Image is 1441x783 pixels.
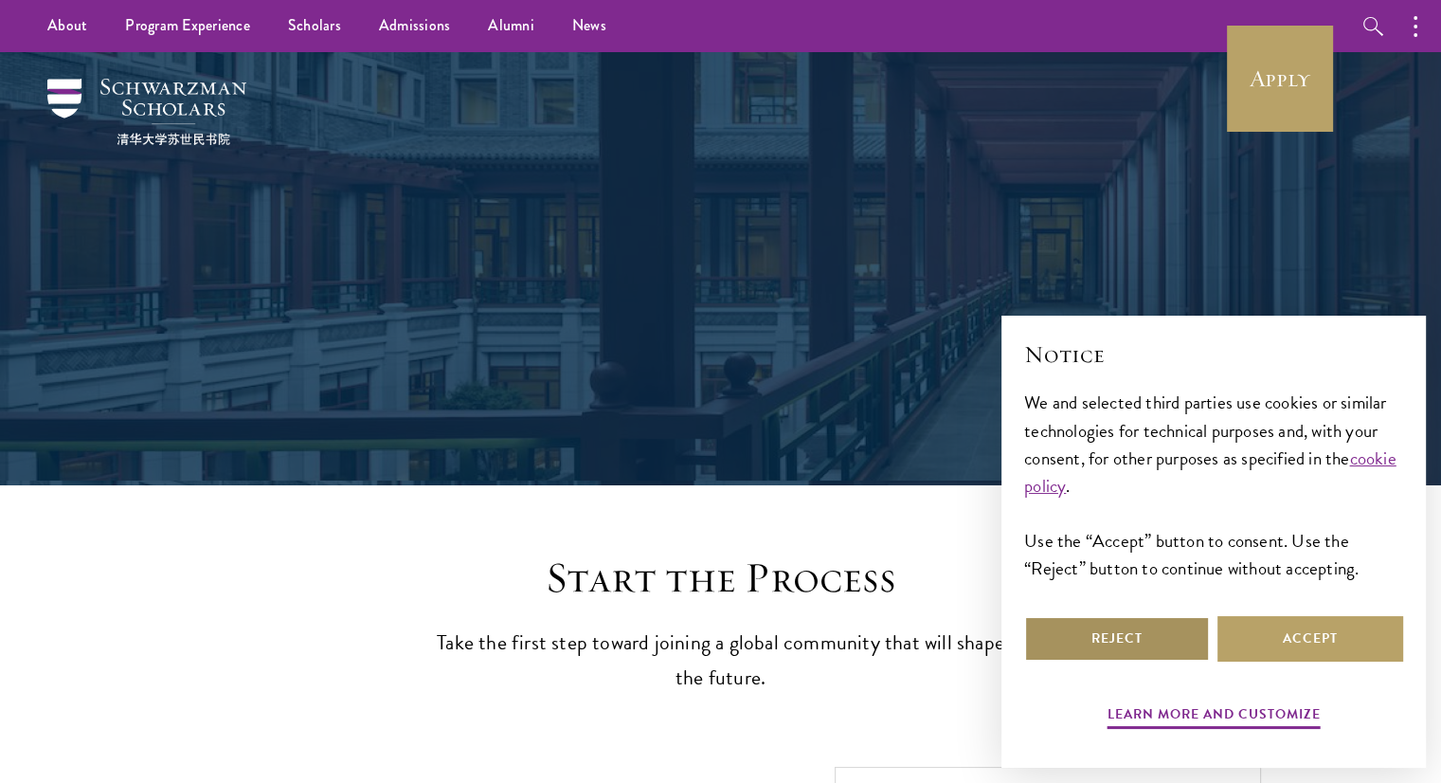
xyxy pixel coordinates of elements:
[1217,616,1403,662] button: Accept
[1024,445,1396,500] a: cookie policy
[1227,26,1333,132] a: Apply
[1024,389,1403,581] div: We and selected third parties use cookies or similar technologies for technical purposes and, wit...
[1024,616,1210,662] button: Reject
[1108,702,1321,732] button: Learn more and customize
[427,626,1015,696] p: Take the first step toward joining a global community that will shape the future.
[1024,338,1403,371] h2: Notice
[427,552,1015,605] h2: Start the Process
[47,79,246,145] img: Schwarzman Scholars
